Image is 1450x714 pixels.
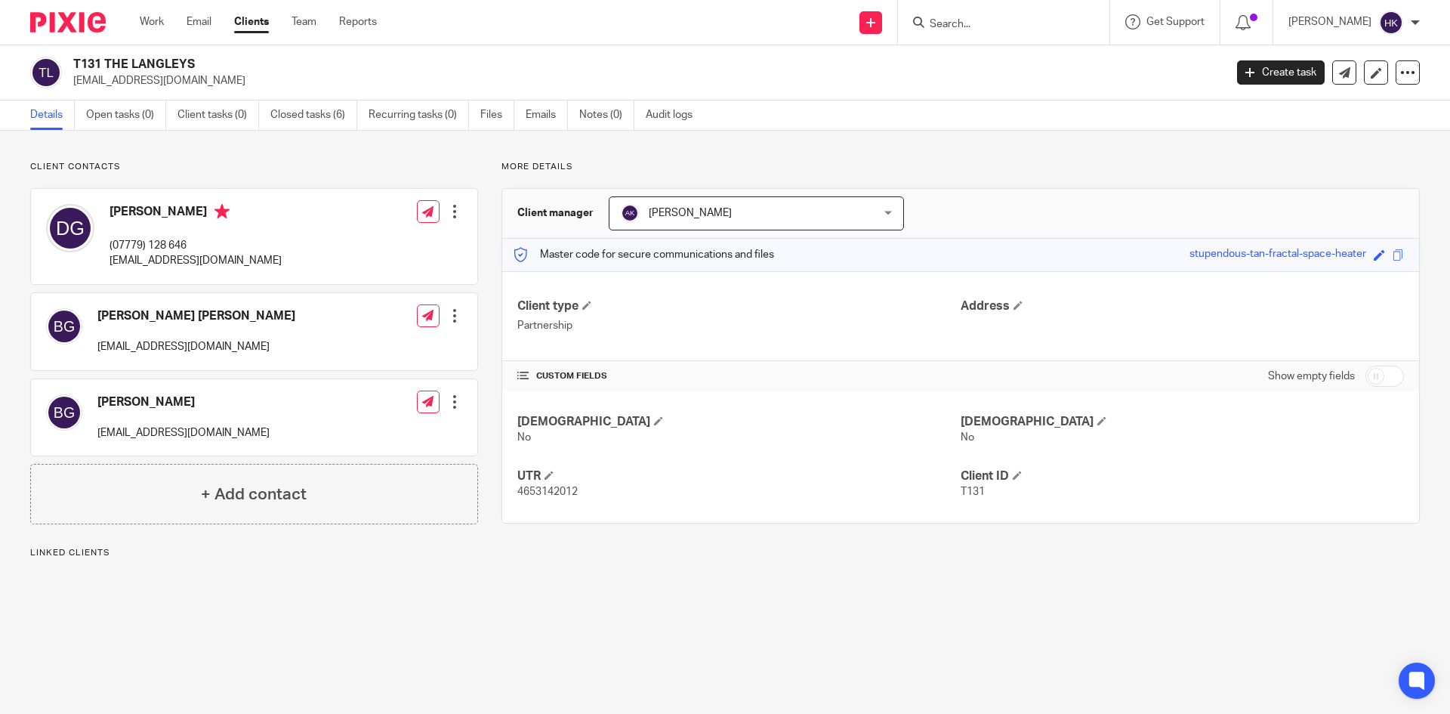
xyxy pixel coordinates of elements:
[30,57,62,88] img: svg%3E
[1146,17,1205,27] span: Get Support
[961,432,974,443] span: No
[30,12,106,32] img: Pixie
[177,100,259,130] a: Client tasks (0)
[517,206,594,221] h3: Client manager
[517,318,961,333] p: Partnership
[621,204,639,222] img: svg%3E
[480,100,514,130] a: Files
[961,298,1404,314] h4: Address
[270,100,357,130] a: Closed tasks (6)
[339,14,377,29] a: Reports
[73,57,986,73] h2: T131 THE LANGLEYS
[30,547,478,559] p: Linked clients
[46,204,94,252] img: svg%3E
[526,100,568,130] a: Emails
[97,394,270,410] h4: [PERSON_NAME]
[46,394,82,431] img: svg%3E
[514,247,774,262] p: Master code for secure communications and files
[97,308,295,324] h4: [PERSON_NAME] [PERSON_NAME]
[1379,11,1403,35] img: svg%3E
[961,468,1404,484] h4: Client ID
[961,414,1404,430] h4: [DEMOGRAPHIC_DATA]
[110,204,282,223] h4: [PERSON_NAME]
[46,308,82,345] img: svg%3E
[201,483,307,506] h4: + Add contact
[369,100,469,130] a: Recurring tasks (0)
[86,100,166,130] a: Open tasks (0)
[187,14,211,29] a: Email
[110,253,282,268] p: [EMAIL_ADDRESS][DOMAIN_NAME]
[961,487,985,497] span: T131
[517,487,578,497] span: 4653142012
[501,161,1420,173] p: More details
[1268,369,1355,384] label: Show empty fields
[1189,246,1366,264] div: stupendous-tan-fractal-space-heater
[928,18,1064,32] input: Search
[1237,60,1325,85] a: Create task
[579,100,634,130] a: Notes (0)
[517,370,961,382] h4: CUSTOM FIELDS
[234,14,269,29] a: Clients
[517,414,961,430] h4: [DEMOGRAPHIC_DATA]
[649,208,732,218] span: [PERSON_NAME]
[517,298,961,314] h4: Client type
[292,14,316,29] a: Team
[214,204,230,219] i: Primary
[110,238,282,253] p: (07779) 128 646
[73,73,1214,88] p: [EMAIL_ADDRESS][DOMAIN_NAME]
[1288,14,1371,29] p: [PERSON_NAME]
[646,100,704,130] a: Audit logs
[517,468,961,484] h4: UTR
[517,432,531,443] span: No
[97,425,270,440] p: [EMAIL_ADDRESS][DOMAIN_NAME]
[30,100,75,130] a: Details
[140,14,164,29] a: Work
[97,339,295,354] p: [EMAIL_ADDRESS][DOMAIN_NAME]
[30,161,478,173] p: Client contacts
